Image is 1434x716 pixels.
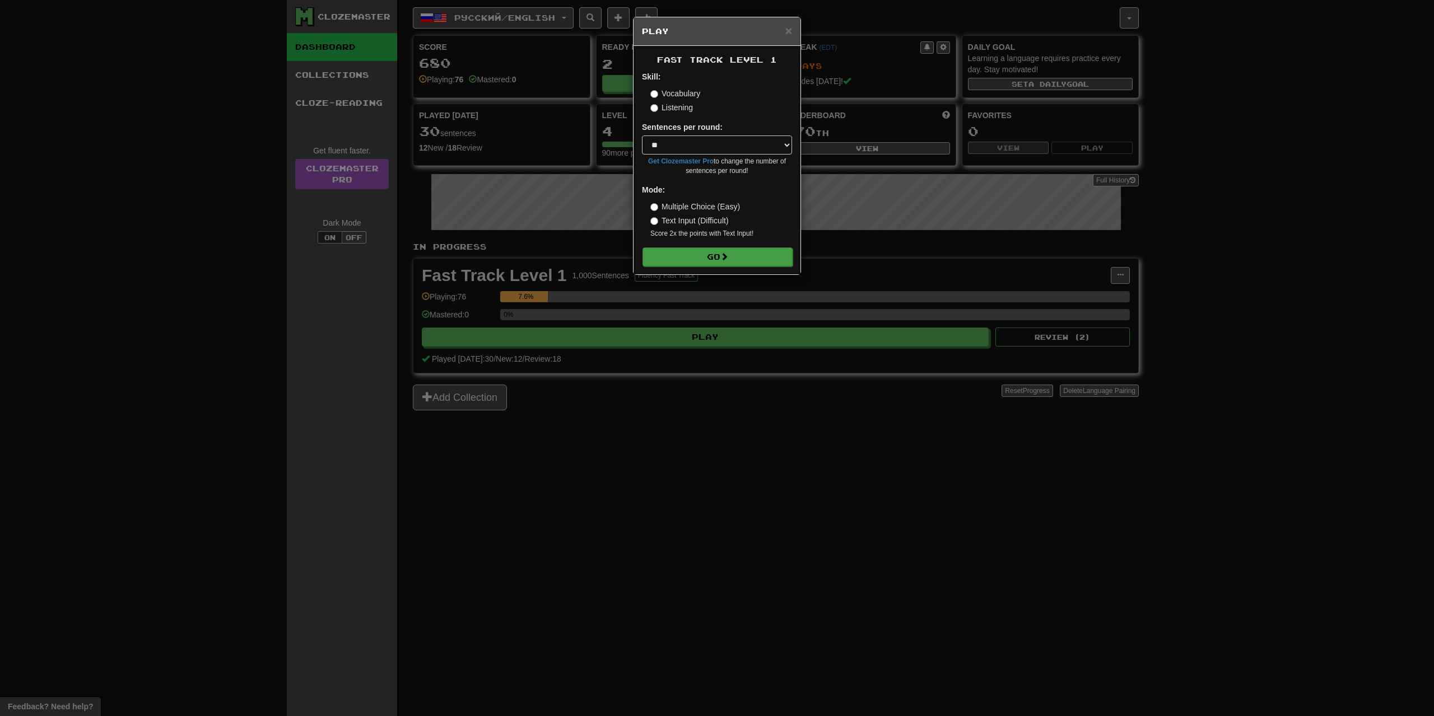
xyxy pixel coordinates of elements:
[642,72,660,81] strong: Skill:
[650,102,693,113] label: Listening
[642,26,792,37] h5: Play
[650,215,729,226] label: Text Input (Difficult)
[642,247,793,266] button: Go
[648,157,714,165] a: Get Clozemaster Pro
[642,121,723,133] label: Sentences per round:
[642,157,792,176] small: to change the number of sentences per round!
[650,88,700,99] label: Vocabulary
[650,217,658,225] input: Text Input (Difficult)
[785,25,792,36] button: Close
[657,55,777,64] span: Fast Track Level 1
[650,201,740,212] label: Multiple Choice (Easy)
[642,185,665,194] strong: Mode:
[650,229,792,238] small: Score 2x the points with Text Input !
[650,203,658,211] input: Multiple Choice (Easy)
[785,24,792,37] span: ×
[650,104,658,112] input: Listening
[650,90,658,98] input: Vocabulary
